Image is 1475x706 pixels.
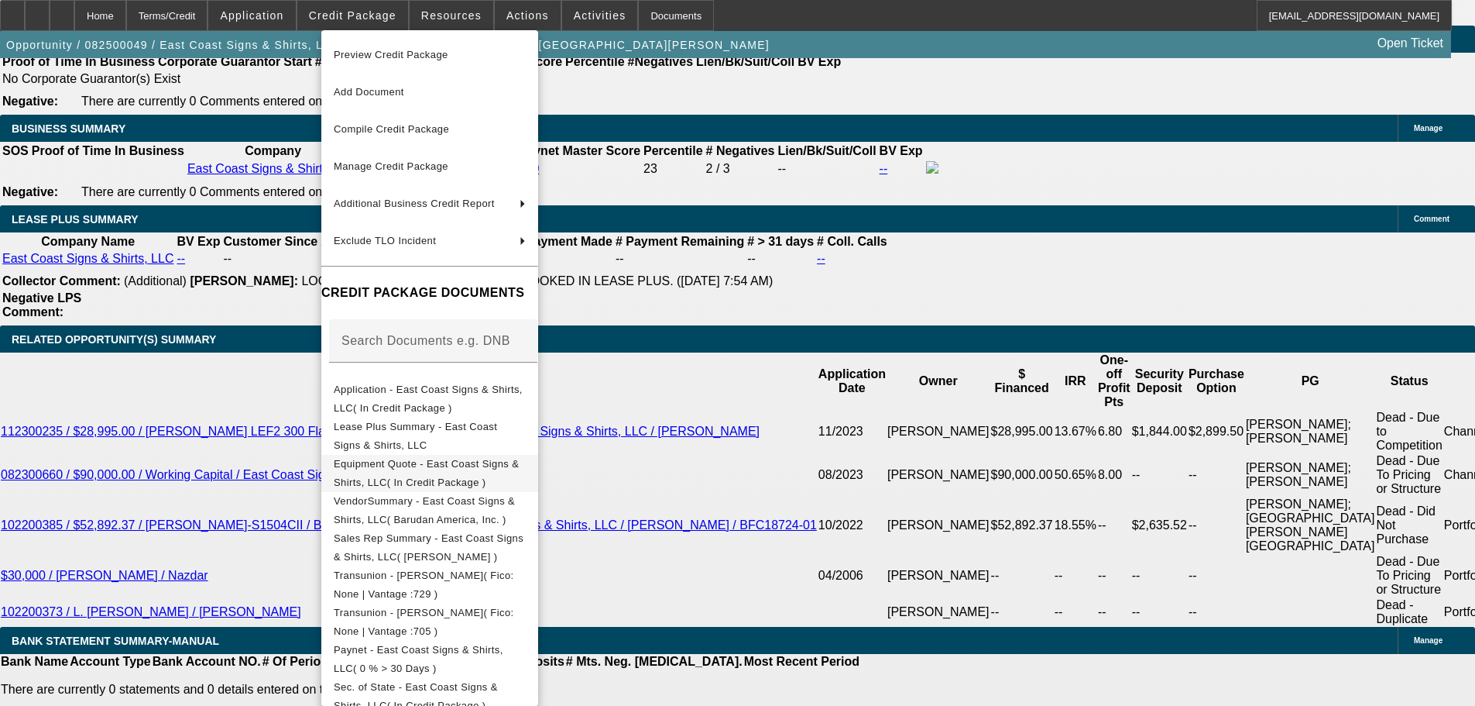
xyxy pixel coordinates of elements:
[321,381,538,418] button: Application - East Coast Signs & Shirts, LLC( In Credit Package )
[334,532,523,563] span: Sales Rep Summary - East Coast Signs & Shirts, LLC( [PERSON_NAME] )
[321,604,538,641] button: Transunion - Dawson, Lissa( Fico: None | Vantage :705 )
[334,384,523,414] span: Application - East Coast Signs & Shirts, LLC( In Credit Package )
[334,160,448,172] span: Manage Credit Package
[334,421,497,451] span: Lease Plus Summary - East Coast Signs & Shirts, LLC
[334,570,514,600] span: Transunion - [PERSON_NAME]( Fico: None | Vantage :729 )
[321,418,538,455] button: Lease Plus Summary - East Coast Signs & Shirts, LLC
[341,334,510,347] mat-label: Search Documents e.g. DNB
[321,284,538,302] h4: CREDIT PACKAGE DOCUMENTS
[321,567,538,604] button: Transunion - Dawson, Scott( Fico: None | Vantage :729 )
[334,235,436,246] span: Exclude TLO Incident
[334,123,449,135] span: Compile Credit Package
[334,198,495,209] span: Additional Business Credit Report
[321,492,538,529] button: VendorSummary - East Coast Signs & Shirts, LLC( Barudan America, Inc. )
[321,529,538,567] button: Sales Rep Summary - East Coast Signs & Shirts, LLC( Bush, Dante )
[321,455,538,492] button: Equipment Quote - East Coast Signs & Shirts, LLC( In Credit Package )
[334,495,515,525] span: VendorSummary - East Coast Signs & Shirts, LLC( Barudan America, Inc. )
[334,607,514,637] span: Transunion - [PERSON_NAME]( Fico: None | Vantage :705 )
[334,86,404,98] span: Add Document
[321,641,538,678] button: Paynet - East Coast Signs & Shirts, LLC( 0 % > 30 Days )
[334,49,448,60] span: Preview Credit Package
[334,458,519,488] span: Equipment Quote - East Coast Signs & Shirts, LLC( In Credit Package )
[334,644,503,674] span: Paynet - East Coast Signs & Shirts, LLC( 0 % > 30 Days )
